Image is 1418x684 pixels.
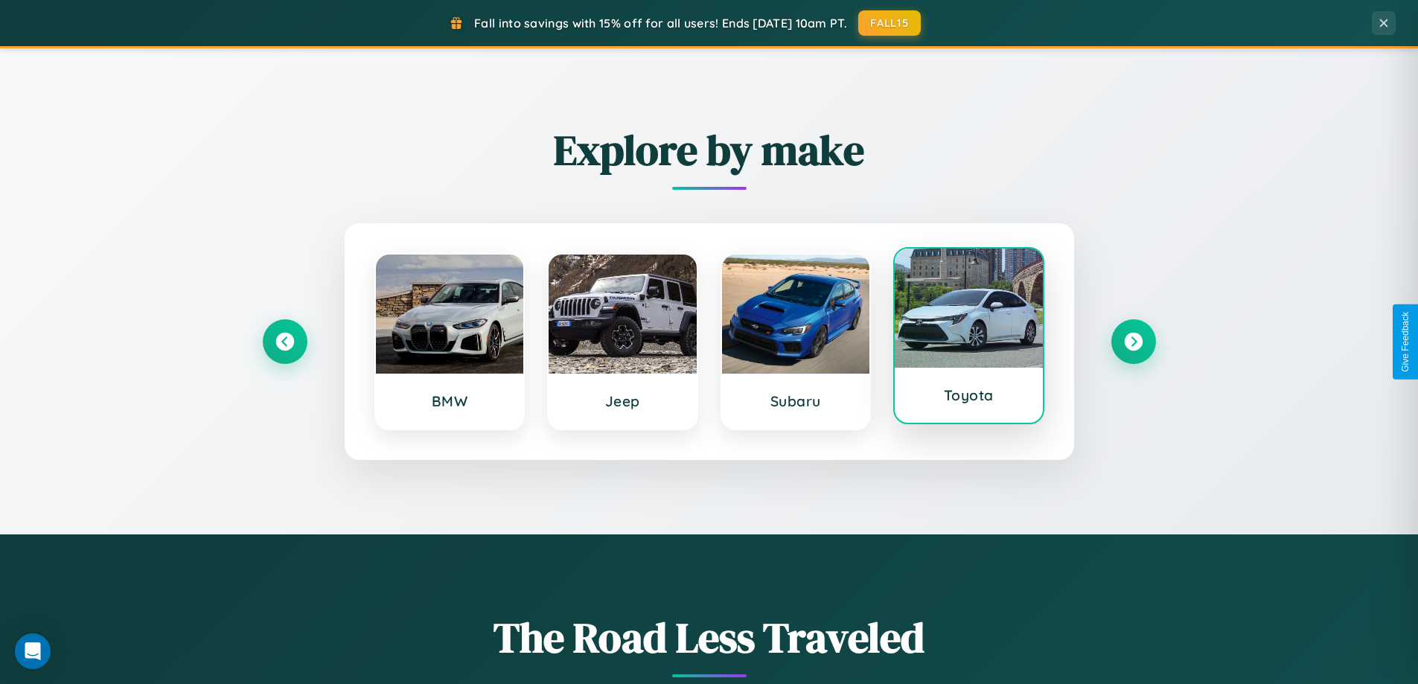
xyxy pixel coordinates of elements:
h1: The Road Less Traveled [263,609,1156,666]
h3: BMW [391,392,509,410]
div: Open Intercom Messenger [15,633,51,669]
h3: Toyota [910,386,1028,404]
button: FALL15 [858,10,921,36]
h2: Explore by make [263,121,1156,179]
div: Give Feedback [1400,312,1411,372]
h3: Jeep [563,392,682,410]
span: Fall into savings with 15% off for all users! Ends [DATE] 10am PT. [474,16,847,31]
h3: Subaru [737,392,855,410]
